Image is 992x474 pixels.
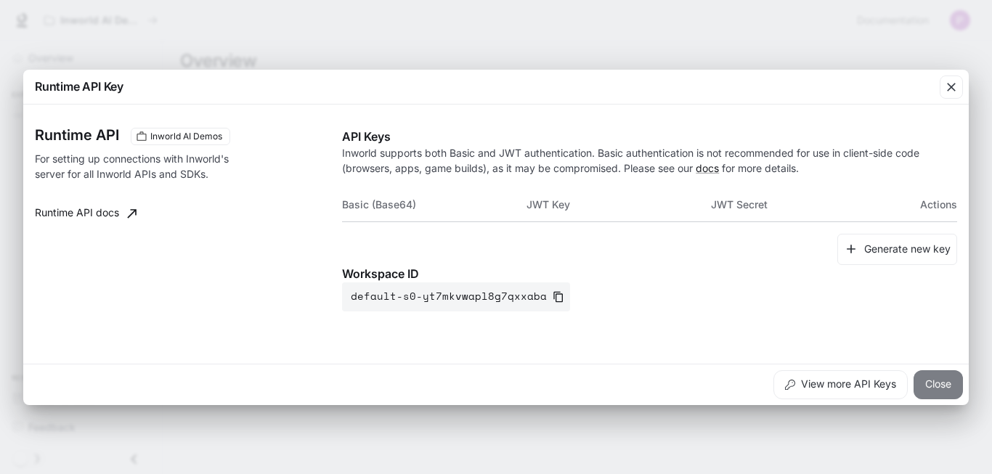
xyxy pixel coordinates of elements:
span: Inworld AI Demos [145,130,228,143]
p: Workspace ID [342,265,957,282]
button: Close [914,370,963,399]
th: JWT Key [527,187,711,222]
p: Inworld supports both Basic and JWT authentication. Basic authentication is not recommended for u... [342,145,957,176]
button: Generate new key [837,234,957,265]
button: default-s0-yt7mkvwapl8g7qxxaba [342,282,570,311]
a: Runtime API docs [29,199,142,228]
h3: Runtime API [35,128,119,142]
a: docs [696,162,719,174]
button: View more API Keys [773,370,908,399]
p: For setting up connections with Inworld's server for all Inworld APIs and SDKs. [35,151,256,181]
th: JWT Secret [711,187,895,222]
th: Actions [895,187,957,222]
th: Basic (Base64) [342,187,527,222]
div: These keys will apply to your current workspace only [131,128,230,145]
p: Runtime API Key [35,78,123,95]
p: API Keys [342,128,957,145]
